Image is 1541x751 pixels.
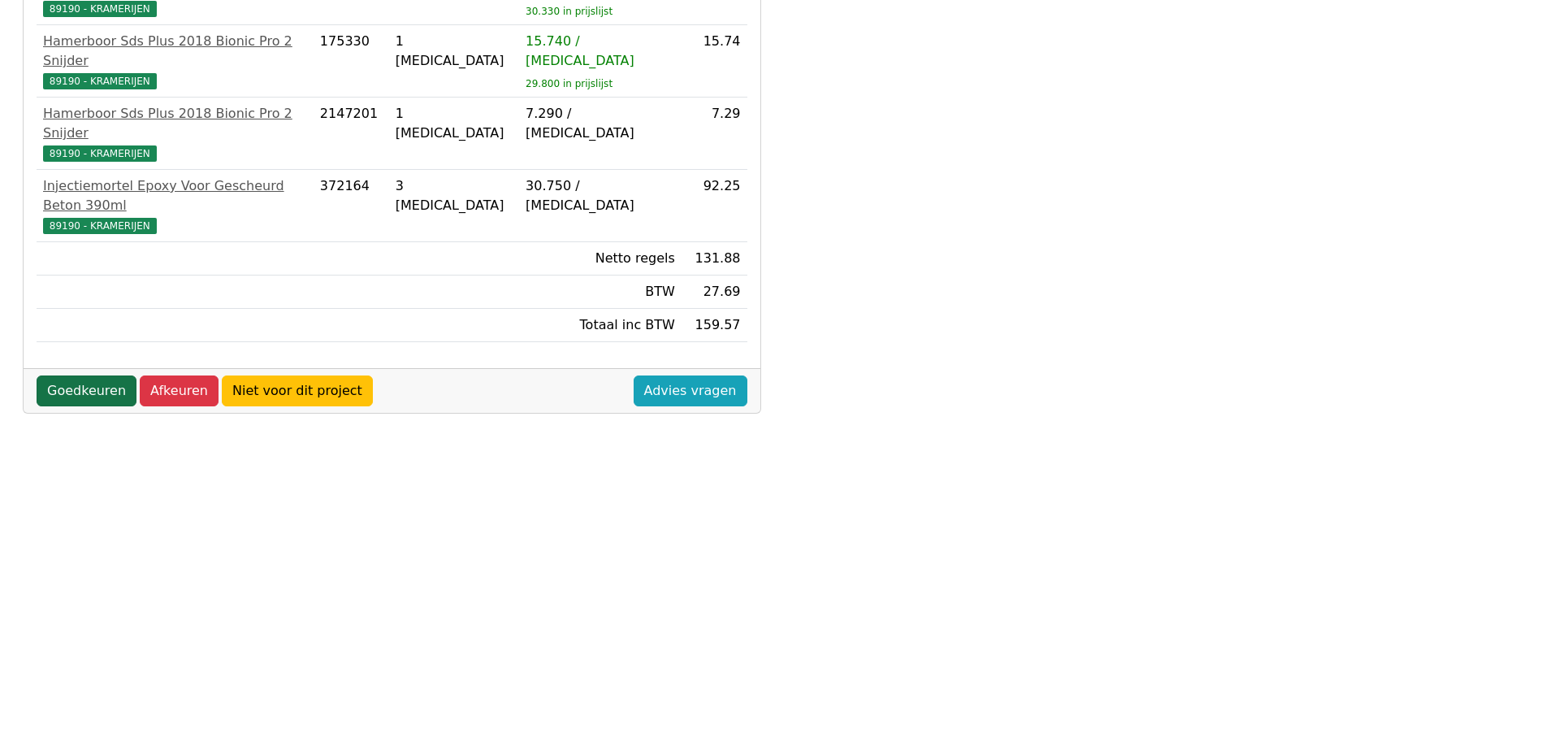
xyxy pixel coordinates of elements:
div: 15.740 / [MEDICAL_DATA] [526,32,675,71]
td: 372164 [314,170,389,242]
td: 2147201 [314,98,389,170]
td: 175330 [314,25,389,98]
div: 1 [MEDICAL_DATA] [396,32,513,71]
sub: 30.330 in prijslijst [526,6,613,17]
div: 1 [MEDICAL_DATA] [396,104,513,143]
div: 30.750 / [MEDICAL_DATA] [526,176,675,215]
td: Netto regels [519,242,682,276]
a: Afkeuren [140,375,219,406]
a: Advies vragen [634,375,747,406]
div: Injectiemortel Epoxy Voor Gescheurd Beton 390ml [43,176,307,215]
a: Hamerboor Sds Plus 2018 Bionic Pro 2 Snijder89190 - KRAMERIJEN [43,32,307,90]
div: Hamerboor Sds Plus 2018 Bionic Pro 2 Snijder [43,104,307,143]
span: 89190 - KRAMERIJEN [43,218,157,234]
td: BTW [519,276,682,309]
td: 27.69 [682,276,747,309]
div: 7.290 / [MEDICAL_DATA] [526,104,675,143]
sub: 29.800 in prijslijst [526,78,613,89]
td: Totaal inc BTW [519,309,682,342]
td: 131.88 [682,242,747,276]
a: Niet voor dit project [222,375,373,406]
a: Goedkeuren [37,375,136,406]
div: Hamerboor Sds Plus 2018 Bionic Pro 2 Snijder [43,32,307,71]
a: Hamerboor Sds Plus 2018 Bionic Pro 2 Snijder89190 - KRAMERIJEN [43,104,307,163]
div: 3 [MEDICAL_DATA] [396,176,513,215]
span: 89190 - KRAMERIJEN [43,145,157,162]
a: Injectiemortel Epoxy Voor Gescheurd Beton 390ml89190 - KRAMERIJEN [43,176,307,235]
span: 89190 - KRAMERIJEN [43,73,157,89]
td: 159.57 [682,309,747,342]
td: 92.25 [682,170,747,242]
span: 89190 - KRAMERIJEN [43,1,157,17]
td: 15.74 [682,25,747,98]
td: 7.29 [682,98,747,170]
